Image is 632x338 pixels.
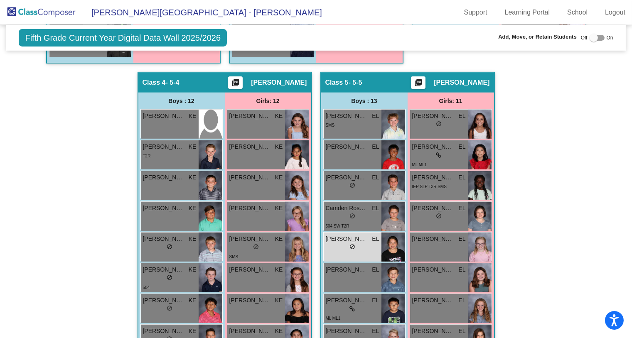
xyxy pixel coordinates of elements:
[326,224,349,228] span: 504 SW T2R
[143,296,184,305] span: [PERSON_NAME] [PERSON_NAME]
[372,204,379,213] span: EL
[189,265,197,274] span: KE
[458,204,465,213] span: EL
[326,316,341,321] span: ML ML1
[229,173,271,182] span: [PERSON_NAME]
[458,173,465,182] span: EL
[412,235,454,243] span: [PERSON_NAME]
[229,327,271,336] span: [PERSON_NAME]
[229,296,271,305] span: [PERSON_NAME]
[412,162,427,167] span: ML ML1
[83,6,322,19] span: [PERSON_NAME][GEOGRAPHIC_DATA] - [PERSON_NAME]
[408,93,494,109] div: Girls: 11
[189,235,197,243] span: KE
[326,123,335,127] span: SMS
[321,93,408,109] div: Boys : 13
[412,112,454,120] span: [PERSON_NAME]
[143,327,184,336] span: [PERSON_NAME] [PERSON_NAME]
[225,93,311,109] div: Girls: 12
[275,296,283,305] span: KE
[349,78,362,87] span: - 5-5
[253,244,259,250] span: do_not_disturb_alt
[167,274,172,280] span: do_not_disturb_alt
[372,296,379,305] span: EL
[434,78,489,87] span: [PERSON_NAME]
[412,265,454,274] span: [PERSON_NAME]
[189,204,197,213] span: KE
[229,265,271,274] span: [PERSON_NAME]
[458,112,465,120] span: EL
[325,78,349,87] span: Class 5
[229,255,239,259] span: SMS
[143,173,184,182] span: [PERSON_NAME] [PERSON_NAME]
[229,112,271,120] span: [PERSON_NAME]
[167,305,172,311] span: do_not_disturb_alt
[372,327,379,336] span: EL
[412,173,454,182] span: [PERSON_NAME]
[372,235,379,243] span: EL
[372,112,379,120] span: EL
[412,296,454,305] span: [PERSON_NAME]
[457,6,494,19] a: Support
[458,235,465,243] span: EL
[143,204,184,213] span: [PERSON_NAME]
[326,204,367,213] span: Camden Rosecrans
[326,265,367,274] span: [PERSON_NAME]
[275,204,283,213] span: KE
[458,142,465,151] span: EL
[19,29,227,47] span: Fifth Grade Current Year Digital Data Wall 2025/2026
[138,93,225,109] div: Boys : 12
[411,76,425,89] button: Print Students Details
[372,265,379,274] span: EL
[229,142,271,151] span: [PERSON_NAME]
[275,173,283,182] span: KE
[349,213,355,219] span: do_not_disturb_alt
[412,142,454,151] span: [PERSON_NAME]
[189,327,197,336] span: KE
[143,142,184,151] span: [PERSON_NAME]
[413,78,423,90] mat-icon: picture_as_pdf
[275,327,283,336] span: KE
[228,76,243,89] button: Print Students Details
[326,296,367,305] span: [PERSON_NAME]
[607,34,613,42] span: On
[458,265,465,274] span: EL
[275,142,283,151] span: KE
[498,33,577,41] span: Add, Move, or Retain Students
[275,112,283,120] span: KE
[189,296,197,305] span: KE
[231,78,241,90] mat-icon: picture_as_pdf
[326,173,367,182] span: [PERSON_NAME]
[412,184,447,189] span: IEP SLP T3R SMS
[412,327,454,336] span: [PERSON_NAME]
[326,142,367,151] span: [PERSON_NAME]
[498,6,557,19] a: Learning Portal
[143,285,150,290] span: 504
[436,121,442,127] span: do_not_disturb_alt
[326,235,367,243] span: [PERSON_NAME]
[229,235,271,243] span: [PERSON_NAME]
[436,213,442,219] span: do_not_disturb_alt
[561,6,594,19] a: School
[166,78,180,87] span: - 5-4
[189,112,197,120] span: KE
[458,296,465,305] span: EL
[326,112,367,120] span: [PERSON_NAME]
[143,112,184,120] span: [PERSON_NAME]
[143,265,184,274] span: [PERSON_NAME]
[189,142,197,151] span: KE
[251,78,307,87] span: [PERSON_NAME]
[412,204,454,213] span: [PERSON_NAME]
[326,327,367,336] span: [PERSON_NAME]
[167,244,172,250] span: do_not_disturb_alt
[143,235,184,243] span: [PERSON_NAME]
[143,154,151,158] span: T2R
[275,235,283,243] span: KE
[372,142,379,151] span: EL
[581,34,588,42] span: Off
[598,6,632,19] a: Logout
[372,173,379,182] span: EL
[189,173,197,182] span: KE
[275,265,283,274] span: KE
[458,327,465,336] span: EL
